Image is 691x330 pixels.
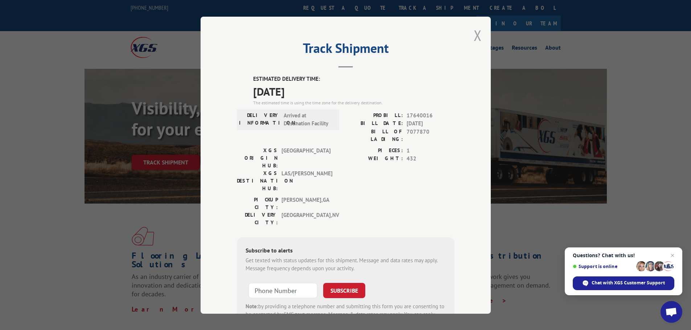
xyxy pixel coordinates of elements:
span: [PERSON_NAME] , GA [281,196,330,211]
span: 7077870 [407,128,455,143]
label: DELIVERY CITY: [237,211,278,226]
span: [DATE] [253,83,455,99]
span: Close chat [668,251,677,260]
span: [DATE] [407,120,455,128]
div: Open chat [661,301,682,323]
div: Get texted with status updates for this shipment. Message and data rates may apply. Message frequ... [246,256,446,272]
div: Subscribe to alerts [246,246,446,256]
span: [GEOGRAPHIC_DATA] , NV [281,211,330,226]
label: XGS DESTINATION HUB: [237,169,278,192]
label: WEIGHT: [346,155,403,163]
span: 17640016 [407,111,455,120]
label: PIECES: [346,146,403,155]
label: PROBILL: [346,111,403,120]
span: [GEOGRAPHIC_DATA] [281,146,330,169]
span: Support is online [573,264,634,269]
span: Chat with XGS Customer Support [592,280,665,286]
button: SUBSCRIBE [323,283,365,298]
span: Questions? Chat with us! [573,252,674,258]
span: Arrived at Destination Facility [284,111,333,128]
label: BILL OF LADING: [346,128,403,143]
input: Phone Number [248,283,317,298]
label: BILL DATE: [346,120,403,128]
label: ESTIMATED DELIVERY TIME: [253,75,455,83]
span: 1 [407,146,455,155]
span: LAS/[PERSON_NAME] [281,169,330,192]
button: Close modal [474,26,482,45]
label: XGS ORIGIN HUB: [237,146,278,169]
label: PICKUP CITY: [237,196,278,211]
h2: Track Shipment [237,43,455,57]
div: The estimated time is using the time zone for the delivery destination. [253,99,455,106]
div: by providing a telephone number and submitting this form you are consenting to be contacted by SM... [246,302,446,327]
div: Chat with XGS Customer Support [573,276,674,290]
strong: Note: [246,302,258,309]
span: 432 [407,155,455,163]
label: DELIVERY INFORMATION: [239,111,280,128]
